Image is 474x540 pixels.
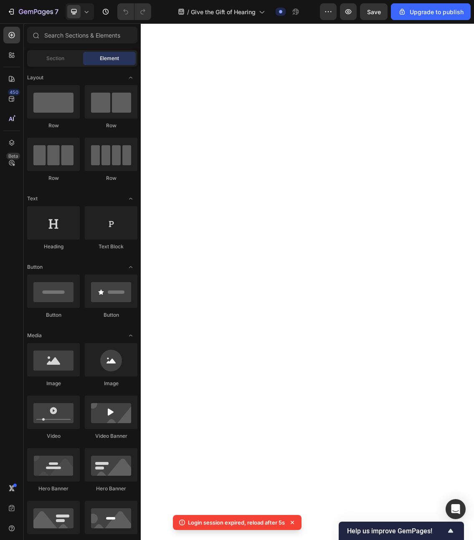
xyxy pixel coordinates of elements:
[55,7,58,17] p: 7
[141,23,474,540] iframe: Design area
[85,485,137,492] div: Hero Banner
[27,74,43,81] span: Layout
[85,311,137,319] div: Button
[124,329,137,342] span: Toggle open
[85,243,137,250] div: Text Block
[27,332,42,339] span: Media
[367,8,381,15] span: Save
[8,89,20,96] div: 450
[6,153,20,159] div: Beta
[188,518,285,527] p: Login session expired, reload after 5s
[27,311,80,319] div: Button
[391,3,471,20] button: Upgrade to publish
[27,195,38,202] span: Text
[117,3,151,20] div: Undo/Redo
[191,8,256,16] span: Give the Gift of Hearing
[347,527,446,535] span: Help us improve GemPages!
[124,192,137,205] span: Toggle open
[446,499,466,519] div: Open Intercom Messenger
[27,27,137,43] input: Search Sections & Elements
[46,55,64,62] span: Section
[124,71,137,84] span: Toggle open
[27,432,80,440] div: Video
[27,380,80,387] div: Image
[85,380,137,387] div: Image
[347,526,456,536] button: Show survey - Help us improve GemPages!
[85,174,137,182] div: Row
[100,55,119,62] span: Element
[27,485,80,492] div: Hero Banner
[124,260,137,274] span: Toggle open
[187,8,189,16] span: /
[85,122,137,129] div: Row
[27,174,80,182] div: Row
[85,432,137,440] div: Video Banner
[27,243,80,250] div: Heading
[27,263,43,271] span: Button
[27,122,80,129] div: Row
[398,8,464,16] div: Upgrade to publish
[360,3,388,20] button: Save
[3,3,62,20] button: 7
